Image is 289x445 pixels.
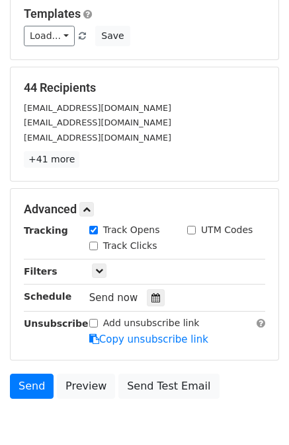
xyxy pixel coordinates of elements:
[24,81,265,95] h5: 44 Recipients
[24,26,75,46] a: Load...
[24,266,58,277] strong: Filters
[118,374,219,399] a: Send Test Email
[24,7,81,20] a: Templates
[24,291,71,302] strong: Schedule
[103,223,160,237] label: Track Opens
[10,374,54,399] a: Send
[24,225,68,236] strong: Tracking
[24,202,265,217] h5: Advanced
[201,223,253,237] label: UTM Codes
[57,374,115,399] a: Preview
[223,382,289,445] iframe: Chat Widget
[103,316,200,330] label: Add unsubscribe link
[89,292,138,304] span: Send now
[24,151,79,168] a: +41 more
[95,26,130,46] button: Save
[24,133,171,143] small: [EMAIL_ADDRESS][DOMAIN_NAME]
[24,318,89,329] strong: Unsubscribe
[103,239,157,253] label: Track Clicks
[89,333,208,345] a: Copy unsubscribe link
[24,103,171,113] small: [EMAIL_ADDRESS][DOMAIN_NAME]
[24,118,171,127] small: [EMAIL_ADDRESS][DOMAIN_NAME]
